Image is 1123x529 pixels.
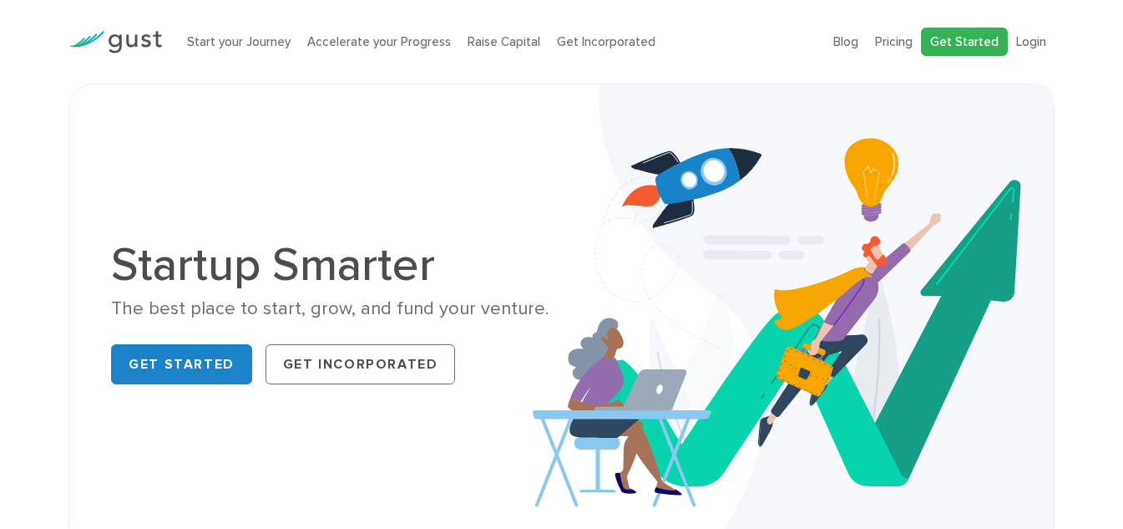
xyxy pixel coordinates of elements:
img: Gust Logo [68,31,162,53]
a: Get Incorporated [266,344,456,384]
a: Get Started [111,344,252,384]
a: Get Started [921,28,1008,57]
a: Get Incorporated [557,34,655,49]
a: Start your Journey [187,34,291,49]
a: Accelerate your Progress [307,34,451,49]
a: Blog [833,34,858,49]
div: The best place to start, grow, and fund your venture. [111,297,549,321]
a: Login [1016,34,1046,49]
a: Pricing [875,34,913,49]
h1: Startup Smarter [111,242,549,288]
a: Raise Capital [468,34,540,49]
